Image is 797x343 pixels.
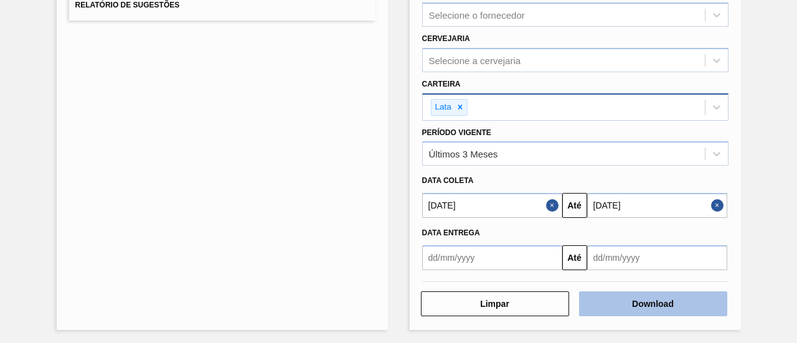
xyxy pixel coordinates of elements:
[75,1,180,9] span: Relatório de Sugestões
[587,193,727,218] input: dd/mm/yyyy
[422,245,562,270] input: dd/mm/yyyy
[562,245,587,270] button: Até
[422,80,461,88] label: Carteira
[429,55,521,65] div: Selecione a cervejaria
[429,10,525,21] div: Selecione o fornecedor
[587,245,727,270] input: dd/mm/yyyy
[429,149,498,159] div: Últimos 3 Meses
[711,193,727,218] button: Close
[422,128,491,137] label: Período Vigente
[422,34,470,43] label: Cervejaria
[421,291,569,316] button: Limpar
[422,228,480,237] span: Data entrega
[432,100,453,115] div: Lata
[422,176,474,185] span: Data coleta
[546,193,562,218] button: Close
[579,291,727,316] button: Download
[562,193,587,218] button: Até
[422,193,562,218] input: dd/mm/yyyy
